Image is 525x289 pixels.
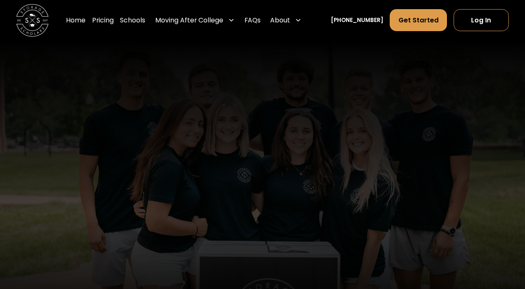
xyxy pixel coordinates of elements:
[66,9,85,32] a: Home
[454,9,509,31] a: Log In
[270,15,290,25] div: About
[331,16,383,25] a: [PHONE_NUMBER]
[152,9,238,32] div: Moving After College
[120,9,145,32] a: Schools
[16,4,49,37] img: Storage Scholars main logo
[155,15,223,25] div: Moving After College
[92,9,114,32] a: Pricing
[390,9,447,31] a: Get Started
[267,9,305,32] div: About
[244,9,261,32] a: FAQs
